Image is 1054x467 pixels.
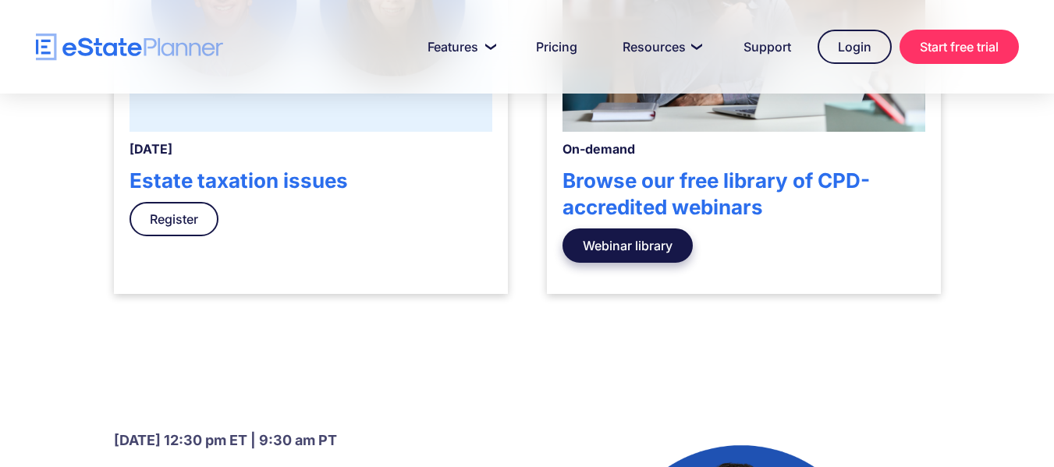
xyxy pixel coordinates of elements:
strong: Estate taxation issues [130,168,348,193]
strong: [DATE] [130,141,172,157]
a: Register [130,202,218,236]
strong: [DATE] 12:30 pm ET | 9:30 am PT [114,432,337,448]
a: home [36,34,223,61]
h4: Browse our free library of CPD-accredited webinars [562,168,925,221]
a: Start free trial [900,30,1019,64]
a: Features [409,31,509,62]
a: Pricing [517,31,596,62]
a: Login [818,30,892,64]
a: Resources [604,31,717,62]
a: Webinar library [562,228,693,263]
strong: On-demand [562,141,635,157]
a: Support [725,31,810,62]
